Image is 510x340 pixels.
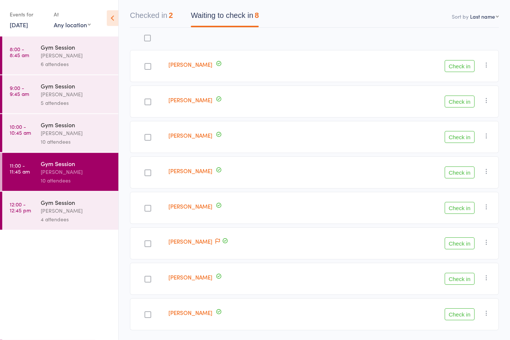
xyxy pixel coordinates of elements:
time: 9:00 - 9:45 am [10,85,29,97]
button: Check in [445,238,475,250]
a: [PERSON_NAME] [168,167,212,175]
time: 10:00 - 10:45 am [10,124,31,135]
div: [PERSON_NAME] [41,90,112,99]
div: 10 attendees [41,137,112,146]
a: 10:00 -10:45 amGym Session[PERSON_NAME]10 attendees [2,114,118,152]
time: 12:00 - 12:45 pm [10,201,31,213]
time: 8:00 - 8:45 am [10,46,29,58]
a: 9:00 -9:45 amGym Session[PERSON_NAME]5 attendees [2,75,118,113]
a: [PERSON_NAME] [168,274,212,281]
div: [PERSON_NAME] [41,51,112,60]
button: Check in [445,60,475,72]
div: At [54,8,91,21]
div: Events for [10,8,46,21]
a: [PERSON_NAME] [168,238,212,246]
button: Check in [445,309,475,321]
button: Check in [445,131,475,143]
div: Any location [54,21,91,29]
div: Gym Session [41,159,112,168]
div: 6 attendees [41,60,112,68]
a: [PERSON_NAME] [168,96,212,104]
div: [PERSON_NAME] [41,129,112,137]
button: Check in [445,202,475,214]
button: Check in [445,167,475,179]
a: [DATE] [10,21,28,29]
a: [PERSON_NAME] [168,61,212,69]
button: Check in [445,273,475,285]
a: 11:00 -11:45 amGym Session[PERSON_NAME]10 attendees [2,153,118,191]
div: Gym Session [41,82,112,90]
button: Check in [445,96,475,108]
a: 12:00 -12:45 pmGym Session[PERSON_NAME]4 attendees [2,192,118,230]
div: [PERSON_NAME] [41,206,112,215]
a: [PERSON_NAME] [168,132,212,140]
div: Gym Session [41,121,112,129]
time: 11:00 - 11:45 am [10,162,30,174]
div: 4 attendees [41,215,112,224]
div: 5 attendees [41,99,112,107]
div: Last name [470,13,495,21]
label: Sort by [452,13,469,21]
a: [PERSON_NAME] [168,203,212,210]
div: [PERSON_NAME] [41,168,112,176]
a: 8:00 -8:45 amGym Session[PERSON_NAME]6 attendees [2,37,118,75]
div: Gym Session [41,43,112,51]
div: Gym Session [41,198,112,206]
div: 2 [169,12,173,20]
div: 10 attendees [41,176,112,185]
button: Waiting to check in8 [191,8,259,28]
div: 8 [255,12,259,20]
a: [PERSON_NAME] [168,309,212,317]
button: Checked in2 [130,8,173,28]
